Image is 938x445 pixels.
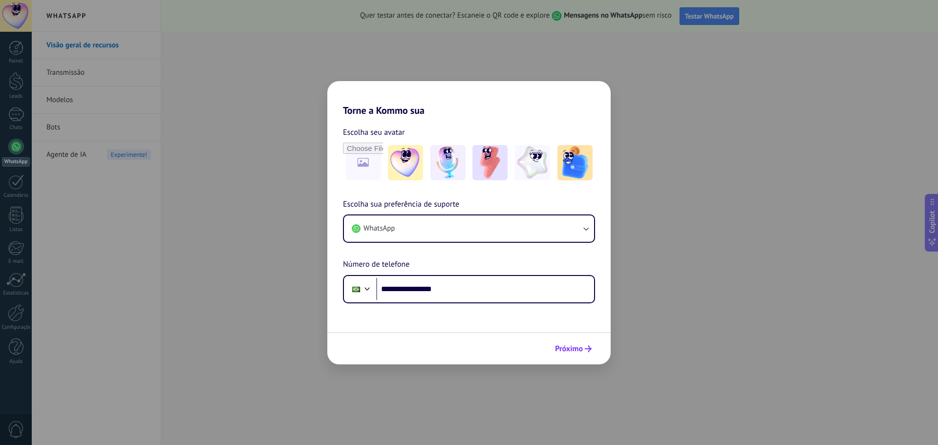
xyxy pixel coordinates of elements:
[555,345,583,352] span: Próximo
[327,81,611,116] h2: Torne a Kommo sua
[343,258,409,271] span: Número de telefone
[343,198,459,211] span: Escolha sua preferência de suporte
[347,279,365,299] div: Brazil: + 55
[557,145,593,180] img: -5.jpeg
[343,126,405,139] span: Escolha seu avatar
[515,145,550,180] img: -4.jpeg
[344,215,594,242] button: WhatsApp
[388,145,423,180] img: -1.jpeg
[430,145,466,180] img: -2.jpeg
[472,145,508,180] img: -3.jpeg
[551,340,596,357] button: Próximo
[363,224,395,233] span: WhatsApp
